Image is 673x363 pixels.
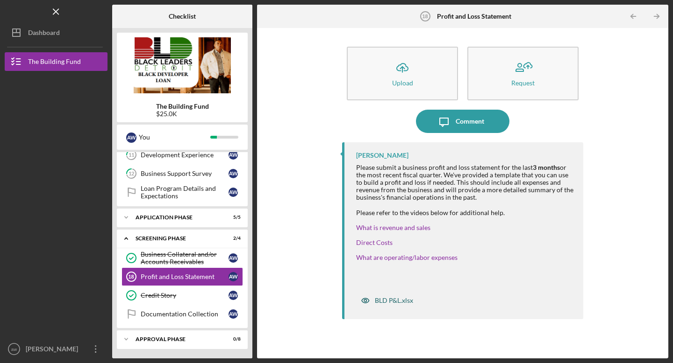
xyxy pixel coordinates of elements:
[141,185,229,200] div: Loan Program Details and Expectations
[511,79,535,86] div: Request
[23,340,84,361] div: [PERSON_NAME]
[136,215,217,220] div: Application Phase
[122,164,243,183] a: 12Business Support Surveyaw
[356,223,430,231] a: What is revenue and sales
[416,110,509,133] button: Comment
[141,273,229,280] div: Profit and Loss Statement
[533,163,560,171] strong: 3 months
[224,236,241,241] div: 2 / 4
[11,347,17,352] text: aw
[141,292,229,299] div: Credit Story
[141,251,229,265] div: Business Collateral and/or Accounts Receivables
[224,215,241,220] div: 5 / 5
[437,13,511,20] b: Profit and Loss Statement
[136,336,217,342] div: Approval Phase
[141,310,229,318] div: Documentation Collection
[136,236,217,241] div: Screening Phase
[122,183,243,202] a: Loan Program Details and Expectationsaw
[141,170,229,177] div: Business Support Survey
[356,152,408,159] div: [PERSON_NAME]
[122,305,243,323] a: Documentation Collectionaw
[356,253,458,261] a: Share link
[229,188,238,197] div: a w
[229,291,238,300] div: a w
[422,14,428,19] tspan: 18
[128,274,134,279] tspan: 18
[467,47,579,100] button: Request
[122,286,243,305] a: Credit Storyaw
[392,79,413,86] div: Upload
[5,23,107,42] button: Dashboard
[456,110,484,133] div: Comment
[375,297,413,304] div: BLD P&L.xlsx
[229,309,238,319] div: a w
[156,110,209,118] div: $25.0K
[229,150,238,160] div: a w
[356,291,418,310] button: BLD P&L.xlsx
[5,52,107,71] button: The Building Fund
[356,164,574,201] div: Please submit a business profit and loss statement for the last or the most recent fiscal quarter...
[229,169,238,178] div: a w
[356,209,574,216] div: Please refer to the videos below for additional help.
[129,152,134,158] tspan: 11
[229,253,238,263] div: a w
[129,171,134,177] tspan: 12
[156,103,209,110] b: The Building Fund
[122,249,243,267] a: Business Collateral and/or Accounts Receivablesaw
[139,129,210,145] div: You
[117,37,248,93] img: Product logo
[229,272,238,281] div: a w
[169,13,196,20] b: Checklist
[347,47,458,100] button: Upload
[28,52,81,73] div: The Building Fund
[356,238,393,246] a: Direct Costs
[5,340,107,358] button: aw[PERSON_NAME]
[126,133,136,143] div: a w
[28,23,60,44] div: Dashboard
[224,336,241,342] div: 0 / 8
[122,267,243,286] a: 18Profit and Loss Statementaw
[141,151,229,159] div: Development Experience
[122,146,243,164] a: 11Development Experienceaw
